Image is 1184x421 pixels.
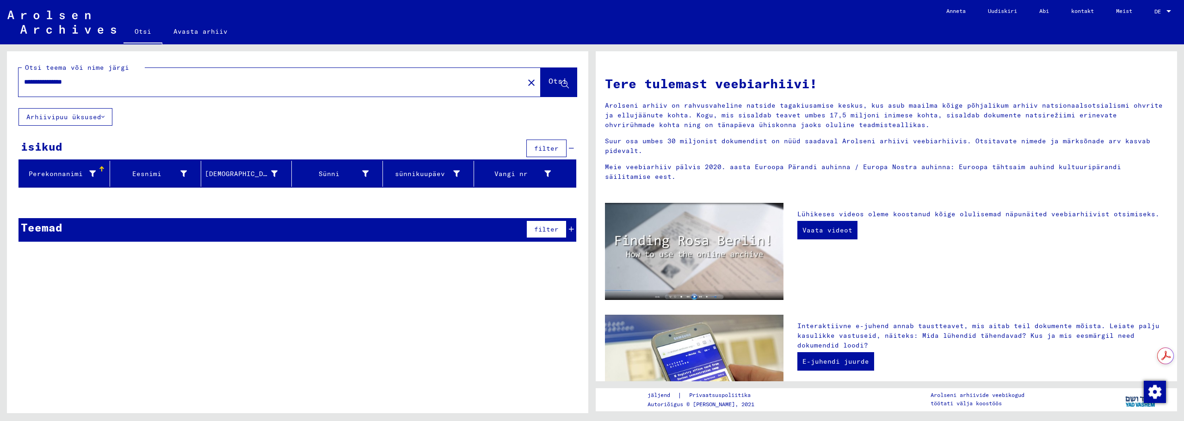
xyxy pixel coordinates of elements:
font: Otsi teema või nime järgi [25,63,129,72]
font: [DEMOGRAPHIC_DATA] [205,170,280,178]
font: Perekonnanimi [29,170,83,178]
font: Arolseni arhiiv on rahvusvaheline natside tagakiusamise keskus, kus asub maailma kõige põhjalikum... [605,101,1163,129]
font: DE [1154,8,1161,15]
button: Arhiivipuu üksused [18,108,112,126]
a: Vaata videot [797,221,857,239]
font: filter [534,144,559,153]
div: [DEMOGRAPHIC_DATA] [205,166,292,181]
a: E-juhendi juurde [797,352,874,371]
mat-header-cell: Eesnimi [110,161,201,187]
font: Arhiivipuu üksused [26,113,101,121]
button: Selge [522,73,541,92]
font: Meie veebiarhiiv pälvis 2020. aasta Euroopa Pärandi auhinna / Europa Nostra auhinna: Euroopa täht... [605,163,1121,181]
font: Vaata videot [802,226,852,234]
font: Anneta [946,7,966,14]
font: Privaatsuspoliitika [689,391,751,398]
font: filter [534,225,559,233]
mat-header-cell: Vangi nr [474,161,576,187]
button: filter [526,140,567,157]
font: Teemad [21,220,62,234]
font: töötati välja koostöös [931,400,1002,407]
font: Suur osa umbes 30 miljonist dokumendist on nüüd saadaval Arolseni arhiivi veebiarhiivis. Otsitava... [605,137,1150,155]
font: Vangi nr [494,170,528,178]
font: Lühikeses videos oleme koostanud kõige olulisemad näpunäited veebiarhiivist otsimiseks. [797,210,1159,218]
font: Sünni [319,170,339,178]
mat-header-cell: Sünni [292,161,383,187]
font: E-juhendi juurde [802,357,869,366]
font: Otsi [135,27,151,36]
font: sünnikuupäev [395,170,445,178]
a: Avasta arhiiv [162,20,239,43]
img: video.jpg [605,203,783,300]
font: | [678,391,682,399]
button: filter [526,220,567,238]
font: jäljend [647,391,670,398]
div: Sünni [296,166,382,181]
button: Otsi [541,68,577,97]
div: sünnikuupäev [387,166,474,181]
a: Privaatsuspoliitika [682,390,762,400]
font: Interaktiivne e-juhend annab taustteavet, mis aitab teil dokumente mõista. Leiate palju kasulikke... [797,322,1159,349]
font: Abi [1039,7,1049,14]
font: isikud [21,140,62,153]
mat-header-cell: Perekonnanimi [19,161,110,187]
font: kontakt [1071,7,1094,14]
mat-header-cell: Sünninimi [201,161,292,187]
font: Meist [1116,7,1132,14]
font: Tere tulemast veebiarhiivi! [605,75,817,92]
div: Vangi nr [478,166,565,181]
font: Uudiskiri [988,7,1017,14]
a: Otsi [123,20,162,44]
img: yv_logo.png [1123,388,1158,411]
mat-icon: close [526,77,537,88]
mat-header-cell: sünnikuupäev [383,161,474,187]
img: Arolsen_neg.svg [7,11,116,34]
font: Eesnimi [132,170,161,178]
img: Nõusoleku muutmine [1144,381,1166,403]
font: Autoriõigus © [PERSON_NAME], 2021 [647,401,754,408]
font: Arolseni arhiivide veebikogud [931,391,1024,398]
div: Perekonnanimi [23,166,110,181]
div: Eesnimi [114,166,201,181]
font: Otsi [549,76,567,85]
font: Avasta arhiiv [173,27,228,36]
a: jäljend [647,390,678,400]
